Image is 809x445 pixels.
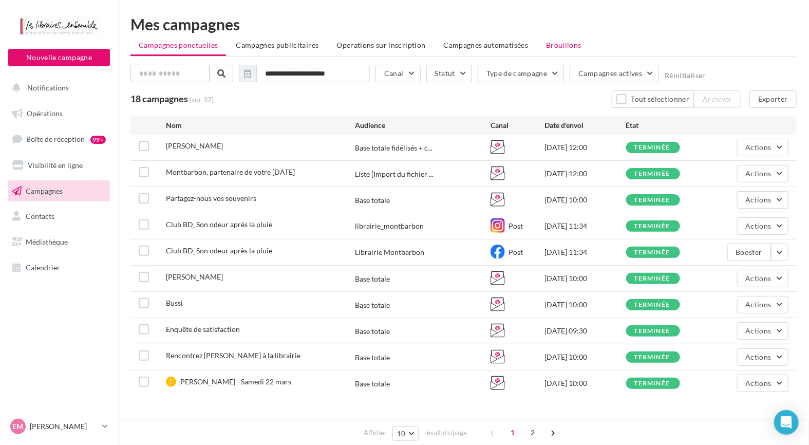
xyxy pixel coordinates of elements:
div: Date d'envoi [545,120,626,131]
div: librairie_montbarbon [355,221,424,231]
span: Partagez-nous vos souvenirs [166,194,256,202]
a: Boîte de réception99+ [6,128,112,150]
div: Open Intercom Messenger [774,410,799,435]
span: Campagnes actives [578,69,642,78]
div: [DATE] 12:00 [545,169,626,179]
div: Audience [355,120,491,131]
span: Campagnes publicitaires [236,41,318,49]
button: Actions [737,348,788,366]
div: [DATE] 10:00 [545,273,626,284]
button: Type de campagne [478,65,565,82]
span: 10 [397,430,406,438]
div: [DATE] 11:34 [545,247,626,257]
span: Actions [746,169,772,178]
span: Boîte de réception [26,135,85,143]
div: terminée [634,275,670,282]
span: Liste [Import du fichier ... [355,169,434,179]
a: Contacts [6,206,112,227]
span: Club BD_Son odeur après la pluie [166,220,272,229]
div: [DATE] 10:00 [545,352,626,362]
button: Actions [737,270,788,287]
div: Librairie Montbarbon [355,247,425,257]
div: Base totale [355,195,390,206]
div: [DATE] 10:00 [545,300,626,310]
span: Post [509,221,523,230]
span: Actions [746,274,772,283]
span: (sur 37) [190,95,214,105]
div: terminée [634,223,670,230]
div: terminée [634,354,670,361]
div: Base totale [355,274,390,284]
div: [DATE] 10:00 [545,195,626,205]
span: Polat Gokay [166,272,223,281]
span: Pete Fromm [166,141,223,150]
span: EM [13,421,24,432]
span: Operations sur inscription [336,41,425,49]
span: Afficher [364,428,387,438]
span: 1 [505,424,521,441]
div: Base totale [355,326,390,337]
span: Coralie Grimand - Samedi 22 mars [178,377,291,386]
div: Nom [166,120,355,131]
div: terminée [634,249,670,256]
span: Club BD_Son odeur après la pluie [166,246,272,255]
a: Calendrier [6,257,112,279]
button: Actions [737,191,788,209]
span: Contacts [26,212,54,220]
div: Base totale [355,300,390,310]
span: Actions [746,143,772,152]
div: terminée [634,302,670,308]
div: Mes campagnes [130,16,797,32]
span: Post [509,248,523,256]
a: Visibilité en ligne [6,155,112,176]
span: Bussi [166,299,183,307]
button: Tout sélectionner [612,90,694,108]
button: Campagnes actives [570,65,659,82]
div: terminée [634,144,670,151]
div: État [626,120,707,131]
span: Rencontrez Franck Thilliez à la librairie [166,351,300,360]
button: Actions [737,217,788,235]
button: 10 [392,427,419,441]
span: 2 [525,424,541,441]
span: Base totale fidélisés + c... [355,143,433,153]
span: Enquête de satisfaction [166,325,240,333]
a: Médiathèque [6,231,112,253]
span: 18 campagnes [130,93,188,104]
div: Base totale [355,353,390,363]
div: [DATE] 12:00 [545,142,626,153]
button: Actions [737,375,788,392]
div: Canal [491,120,544,131]
button: Actions [737,165,788,182]
span: Brouillons [546,41,581,49]
span: Calendrier [26,263,60,272]
span: Notifications [27,83,69,92]
div: terminée [634,171,670,177]
div: terminée [634,197,670,203]
div: [DATE] 10:00 [545,378,626,388]
span: Campagnes automatisées [444,41,529,49]
div: [DATE] 11:34 [545,221,626,231]
button: Nouvelle campagne [8,49,110,66]
button: Actions [737,296,788,313]
span: Actions [746,300,772,309]
span: Médiathèque [26,237,68,246]
button: Actions [737,322,788,340]
button: Actions [737,139,788,156]
span: Actions [746,195,772,204]
div: terminée [634,328,670,335]
button: Statut [426,65,472,82]
button: Réinitialiser [665,71,706,80]
div: [DATE] 09:30 [545,326,626,336]
span: Campagnes [26,186,63,195]
span: Montbarbon, partenaire de votre rentrée scolaire [166,168,295,176]
button: Booster [727,244,771,261]
span: Actions [746,326,772,335]
span: Visibilité en ligne [28,161,83,170]
button: Archiver [694,90,741,108]
div: terminée [634,380,670,387]
span: Actions [746,379,772,387]
a: EM [PERSON_NAME] [8,417,110,436]
span: résultats/page [424,428,467,438]
a: Campagnes [6,180,112,202]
